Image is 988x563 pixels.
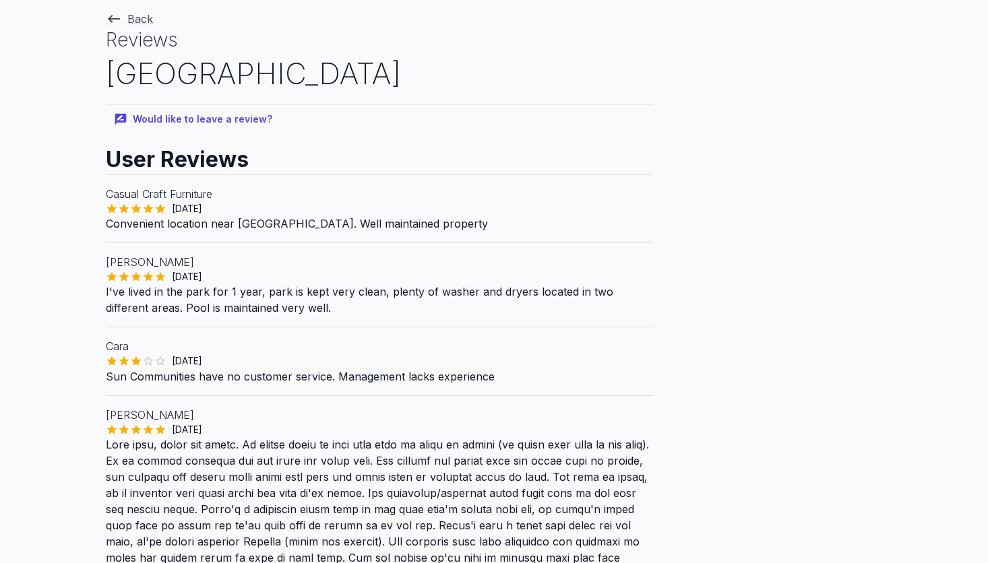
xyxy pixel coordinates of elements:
p: [PERSON_NAME] [106,254,652,270]
h2: User Reviews [106,134,652,174]
p: I've lived in the park for 1 year, park is kept very clean, plenty of washer and dryers located i... [106,284,652,316]
p: Convenient location near [GEOGRAPHIC_DATA]. Well maintained property [106,216,652,232]
span: [DATE] [166,423,208,436]
p: [PERSON_NAME] [106,407,652,423]
button: Would like to leave a review? [106,105,283,134]
a: Back [106,12,153,26]
h2: [GEOGRAPHIC_DATA] [106,53,652,94]
span: [DATE] [166,354,208,368]
span: [DATE] [166,202,208,216]
p: Cara [106,338,652,354]
span: [DATE] [166,270,208,284]
p: Sun Communities have no customer service. Management lacks experience [106,368,652,385]
h1: Reviews [106,27,652,53]
p: Casual Craft Furniture [106,186,652,202]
